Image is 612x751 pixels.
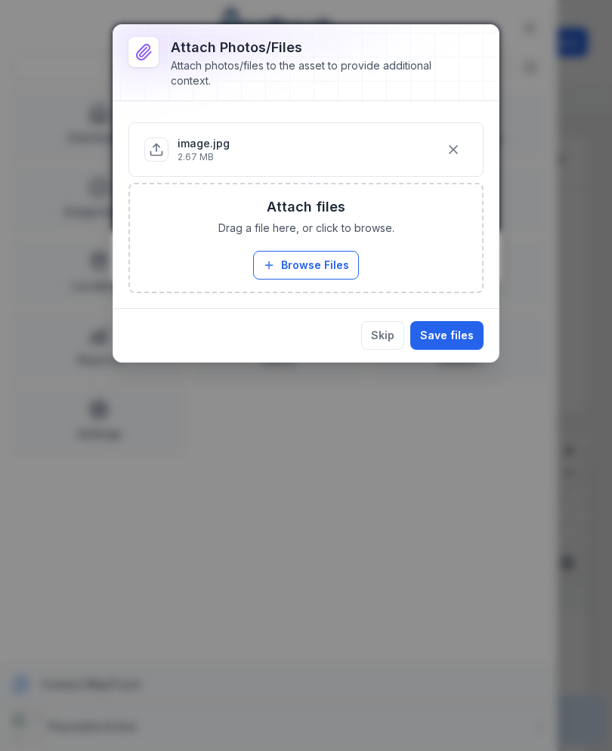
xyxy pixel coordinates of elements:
[178,136,230,151] p: image.jpg
[253,251,359,280] button: Browse Files
[171,58,459,88] div: Attach photos/files to the asset to provide additional context.
[410,321,484,350] button: Save files
[218,221,394,236] span: Drag a file here, or click to browse.
[361,321,404,350] button: Skip
[267,196,345,218] h3: Attach files
[171,37,459,58] h3: Attach photos/files
[178,151,230,163] p: 2.67 MB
